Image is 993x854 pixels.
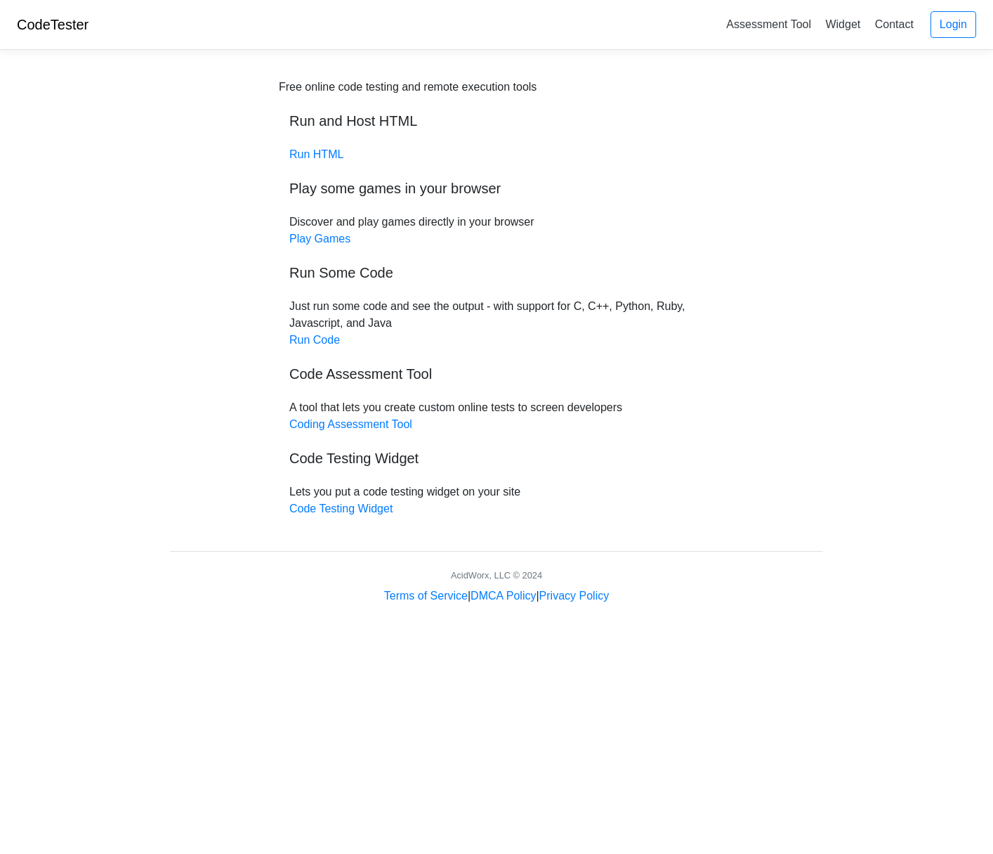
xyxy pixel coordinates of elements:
[289,503,393,515] a: Code Testing Widget
[289,112,704,129] h5: Run and Host HTML
[820,13,866,36] a: Widget
[539,590,610,602] a: Privacy Policy
[289,233,350,245] a: Play Games
[289,450,704,467] h5: Code Testing Widget
[279,79,714,517] div: Discover and play games directly in your browser Just run some code and see the output - with sup...
[279,79,537,96] div: Free online code testing and remote execution tools
[289,334,340,346] a: Run Code
[289,148,343,160] a: Run HTML
[289,418,412,430] a: Coding Assessment Tool
[869,13,919,36] a: Contact
[289,264,704,281] h5: Run Some Code
[930,11,976,38] a: Login
[289,365,704,382] h5: Code Assessment Tool
[471,590,536,602] a: DMCA Policy
[721,13,817,36] a: Assessment Tool
[451,569,542,582] div: AcidWorx, LLC © 2024
[384,590,468,602] a: Terms of Service
[17,17,88,32] a: CodeTester
[384,588,609,604] div: | |
[289,180,704,197] h5: Play some games in your browser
